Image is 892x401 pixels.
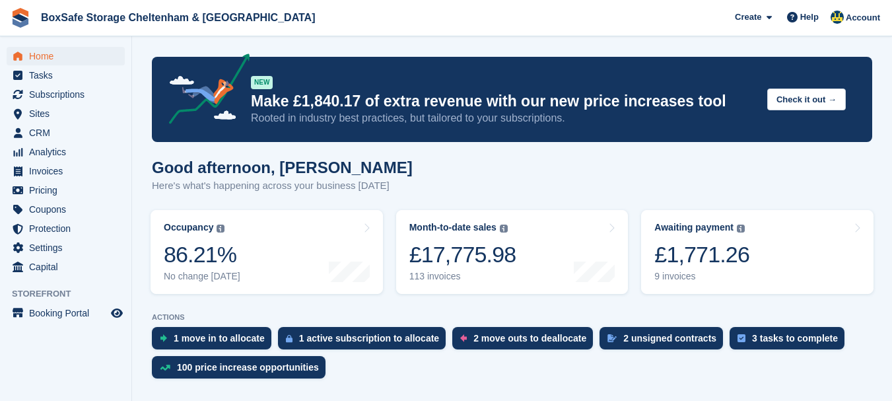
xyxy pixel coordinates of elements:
a: Preview store [109,305,125,321]
a: menu [7,124,125,142]
img: contract_signature_icon-13c848040528278c33f63329250d36e43548de30e8caae1d1a13099fd9432cc5.svg [607,334,617,342]
div: 9 invoices [654,271,749,282]
img: move_ins_to_allocate_icon-fdf77a2bb77ea45bf5b3d319d69a93e2d87916cf1d5bf7949dd705db3b84f3ca.svg [160,334,167,342]
img: active_subscription_to_allocate_icon-d502201f5373d7db506a760aba3b589e785aa758c864c3986d89f69b8ff3... [286,334,292,343]
div: £17,775.98 [409,241,516,268]
a: Awaiting payment £1,771.26 9 invoices [641,210,874,294]
a: 1 active subscription to allocate [278,327,452,356]
div: Awaiting payment [654,222,734,233]
span: Storefront [12,287,131,301]
span: Settings [29,238,108,257]
div: 113 invoices [409,271,516,282]
a: 2 move outs to deallocate [452,327,600,356]
a: menu [7,238,125,257]
div: £1,771.26 [654,241,749,268]
a: menu [7,47,125,65]
img: price_increase_opportunities-93ffe204e8149a01c8c9dc8f82e8f89637d9d84a8eef4429ea346261dce0b2c0.svg [160,365,170,371]
p: ACTIONS [152,313,872,322]
a: menu [7,85,125,104]
img: icon-info-grey-7440780725fd019a000dd9b08b2336e03edf1995a4989e88bcd33f0948082b44.svg [737,225,745,233]
span: Invoices [29,162,108,180]
img: move_outs_to_deallocate_icon-f764333ba52eb49d3ac5e1228854f67142a1ed5810a6f6cc68b1a99e826820c5.svg [460,334,467,342]
img: icon-info-grey-7440780725fd019a000dd9b08b2336e03edf1995a4989e88bcd33f0948082b44.svg [217,225,224,233]
span: Analytics [29,143,108,161]
span: Capital [29,258,108,276]
a: BoxSafe Storage Cheltenham & [GEOGRAPHIC_DATA] [36,7,320,28]
a: menu [7,304,125,322]
p: Rooted in industry best practices, but tailored to your subscriptions. [251,111,757,126]
div: 2 move outs to deallocate [473,333,586,344]
a: menu [7,104,125,123]
span: Sites [29,104,108,123]
a: 100 price increase opportunities [152,356,332,385]
a: menu [7,181,125,200]
p: Make £1,840.17 of extra revenue with our new price increases tool [251,92,757,111]
a: Month-to-date sales £17,775.98 113 invoices [396,210,629,294]
div: 1 move in to allocate [174,333,265,344]
img: stora-icon-8386f47178a22dfd0bd8f6a31ec36ba5ce8667c1dd55bd0f319d3a0aa187defe.svg [11,8,30,28]
h1: Good afternoon, [PERSON_NAME] [152,159,413,176]
div: 3 tasks to complete [752,333,838,344]
div: 1 active subscription to allocate [299,333,439,344]
span: Create [735,11,761,24]
img: icon-info-grey-7440780725fd019a000dd9b08b2336e03edf1995a4989e88bcd33f0948082b44.svg [500,225,508,233]
div: 100 price increase opportunities [177,362,319,373]
span: Subscriptions [29,85,108,104]
a: menu [7,219,125,238]
span: Home [29,47,108,65]
span: Coupons [29,200,108,219]
a: 3 tasks to complete [730,327,851,356]
div: Month-to-date sales [409,222,497,233]
span: Pricing [29,181,108,200]
a: menu [7,162,125,180]
div: NEW [251,76,273,89]
img: Kim Virabi [831,11,844,24]
div: Occupancy [164,222,213,233]
span: Protection [29,219,108,238]
button: Check it out → [767,89,846,110]
img: price-adjustments-announcement-icon-8257ccfd72463d97f412b2fc003d46551f7dbcb40ab6d574587a9cd5c0d94... [158,54,250,129]
span: Help [800,11,819,24]
a: menu [7,258,125,276]
img: task-75834270c22a3079a89374b754ae025e5fb1db73e45f91037f5363f120a921f8.svg [738,334,745,342]
span: Booking Portal [29,304,108,322]
span: Tasks [29,66,108,85]
a: 1 move in to allocate [152,327,278,356]
div: 86.21% [164,241,240,268]
span: CRM [29,124,108,142]
div: 2 unsigned contracts [623,333,716,344]
div: No change [DATE] [164,271,240,282]
p: Here's what's happening across your business [DATE] [152,178,413,194]
a: menu [7,66,125,85]
span: Account [846,11,880,24]
a: 2 unsigned contracts [600,327,730,356]
a: Occupancy 86.21% No change [DATE] [151,210,383,294]
a: menu [7,143,125,161]
a: menu [7,200,125,219]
